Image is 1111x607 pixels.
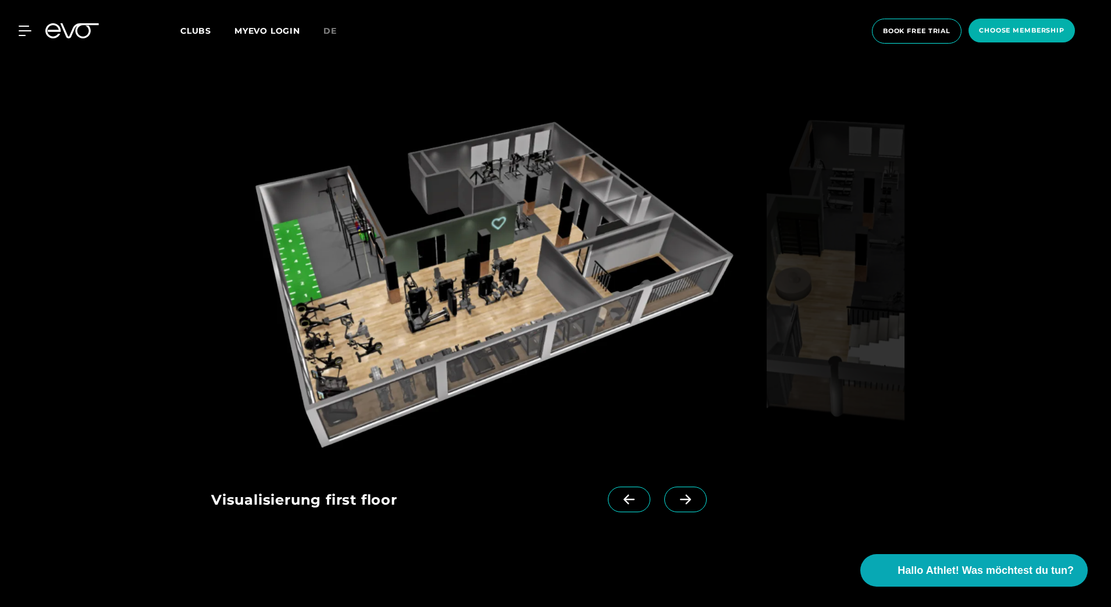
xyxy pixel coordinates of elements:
[323,26,337,36] span: de
[860,554,1088,587] button: Hallo Athlet! Was möchtest du tun?
[965,19,1078,44] a: choose membership
[883,26,950,36] span: book free trial
[979,26,1064,35] span: choose membership
[323,24,351,38] a: de
[234,26,300,36] a: MYEVO LOGIN
[767,101,905,459] img: evofitness
[868,19,965,44] a: book free trial
[211,101,762,459] img: evofitness
[180,26,211,36] span: Clubs
[898,563,1074,579] span: Hallo Athlet! Was möchtest du tun?
[180,25,234,36] a: Clubs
